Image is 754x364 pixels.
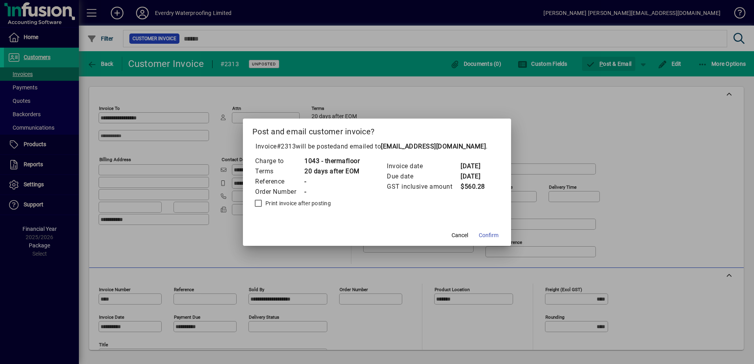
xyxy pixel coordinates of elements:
td: [DATE] [460,161,492,171]
td: - [304,187,360,197]
td: Terms [255,166,304,176]
td: Due date [386,171,460,182]
td: Invoice date [386,161,460,171]
span: #2313 [277,143,296,150]
td: 1043 - thermafloor [304,156,360,166]
span: Cancel [452,231,468,240]
td: Order Number [255,187,304,197]
td: $560.28 [460,182,492,192]
td: Charge to [255,156,304,166]
span: and emailed to [337,143,486,150]
td: Reference [255,176,304,187]
span: Confirm [479,231,498,240]
b: [EMAIL_ADDRESS][DOMAIN_NAME] [381,143,486,150]
td: - [304,176,360,187]
label: Print invoice after posting [264,199,331,207]
p: Invoice will be posted . [252,142,502,151]
td: [DATE] [460,171,492,182]
td: 20 days after EOM [304,166,360,176]
td: GST inclusive amount [386,182,460,192]
h2: Post and email customer invoice? [243,119,511,141]
button: Cancel [447,228,472,243]
button: Confirm [476,228,502,243]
